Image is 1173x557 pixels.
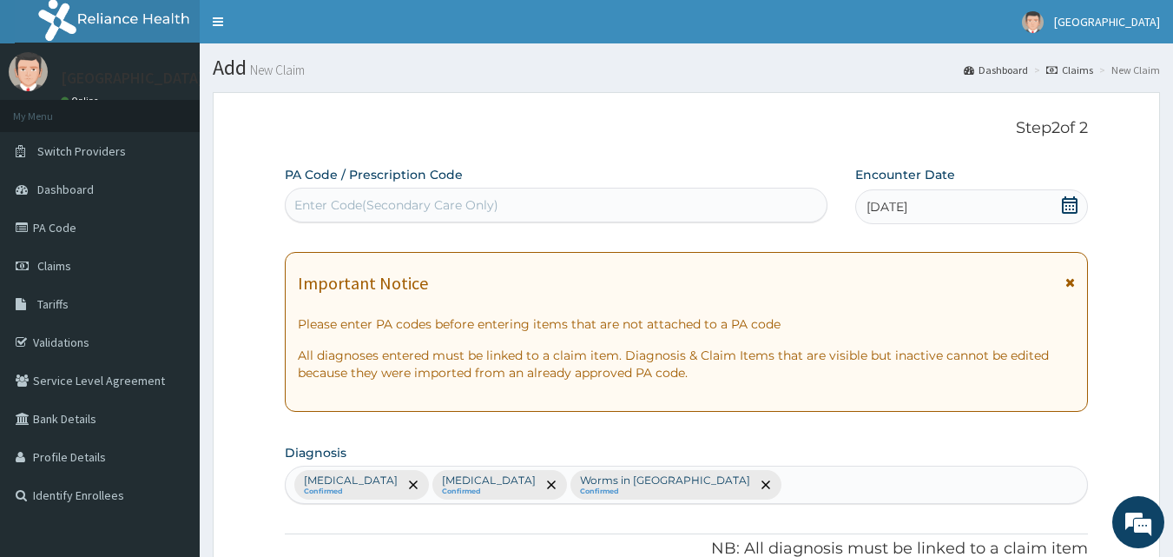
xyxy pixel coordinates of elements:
[247,63,305,76] small: New Claim
[1054,14,1160,30] span: [GEOGRAPHIC_DATA]
[1095,63,1160,77] li: New Claim
[285,166,463,183] label: PA Code / Prescription Code
[405,477,421,493] span: remove selection option
[442,474,536,487] p: [MEDICAL_DATA]
[37,143,126,159] span: Switch Providers
[964,63,1028,77] a: Dashboard
[213,56,1160,79] h1: Add
[580,474,750,487] p: Worms in [GEOGRAPHIC_DATA]
[285,444,346,461] label: Diagnosis
[867,198,907,216] span: [DATE]
[37,182,94,197] span: Dashboard
[61,95,102,107] a: Online
[37,258,71,274] span: Claims
[294,196,498,214] div: Enter Code(Secondary Care Only)
[1022,11,1044,33] img: User Image
[855,166,955,183] label: Encounter Date
[37,296,69,312] span: Tariffs
[9,52,48,91] img: User Image
[758,477,774,493] span: remove selection option
[61,70,204,86] p: [GEOGRAPHIC_DATA]
[304,487,398,496] small: Confirmed
[544,477,559,493] span: remove selection option
[298,347,1076,381] p: All diagnoses entered must be linked to a claim item. Diagnosis & Claim Items that are visible bu...
[304,474,398,487] p: [MEDICAL_DATA]
[1046,63,1093,77] a: Claims
[285,119,1089,138] p: Step 2 of 2
[580,487,750,496] small: Confirmed
[442,487,536,496] small: Confirmed
[298,315,1076,333] p: Please enter PA codes before entering items that are not attached to a PA code
[298,274,428,293] h1: Important Notice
